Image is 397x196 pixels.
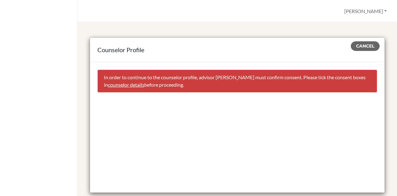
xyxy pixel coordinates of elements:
[108,82,144,88] a: counselor details
[341,5,390,17] button: [PERSON_NAME]
[356,43,374,49] span: Cancel
[104,74,371,89] p: In order to continue to the counselor profile, advisor [PERSON_NAME] must confirm consent. Please...
[97,45,377,54] div: Counselor Profile
[351,41,380,51] button: Cancel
